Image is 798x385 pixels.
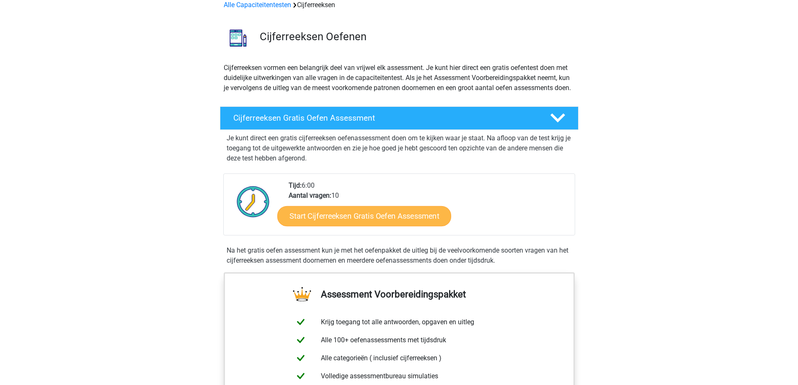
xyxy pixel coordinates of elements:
[220,20,256,56] img: cijferreeksen
[224,63,575,93] p: Cijferreeksen vormen een belangrijk deel van vrijwel elk assessment. Je kunt hier direct een grat...
[282,181,574,235] div: 6:00 10
[227,133,572,163] p: Je kunt direct een gratis cijferreeksen oefenassessment doen om te kijken waar je staat. Na afloo...
[260,30,572,43] h3: Cijferreeksen Oefenen
[289,181,302,189] b: Tijd:
[289,191,331,199] b: Aantal vragen:
[233,113,537,123] h4: Cijferreeksen Gratis Oefen Assessment
[224,1,291,9] a: Alle Capaciteitentesten
[277,206,451,226] a: Start Cijferreeksen Gratis Oefen Assessment
[232,181,274,222] img: Klok
[217,106,582,130] a: Cijferreeksen Gratis Oefen Assessment
[223,245,575,266] div: Na het gratis oefen assessment kun je met het oefenpakket de uitleg bij de veelvoorkomende soorte...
